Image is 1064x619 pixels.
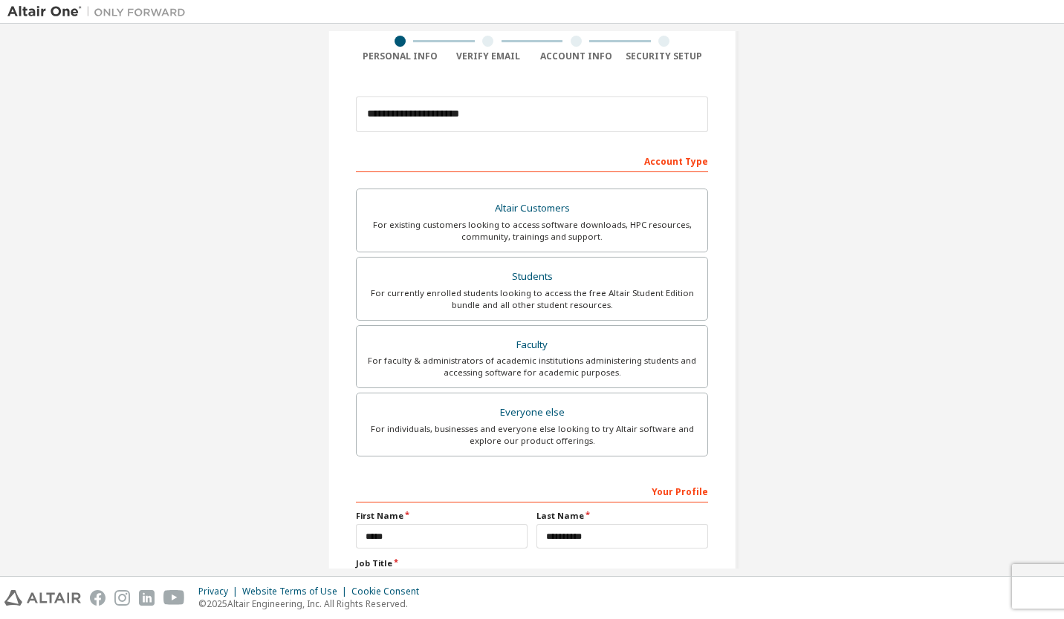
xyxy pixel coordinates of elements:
[139,590,155,606] img: linkedin.svg
[536,510,708,522] label: Last Name
[366,402,698,423] div: Everyone else
[356,557,708,569] label: Job Title
[4,590,81,606] img: altair_logo.svg
[532,50,620,62] div: Account Info
[366,266,698,287] div: Students
[366,355,698,379] div: For faculty & administrators of academic institutions administering students and accessing softwa...
[198,586,242,597] div: Privacy
[198,597,428,610] p: © 2025 Altair Engineering, Inc. All Rights Reserved.
[366,287,698,311] div: For currently enrolled students looking to access the free Altair Student Edition bundle and all ...
[356,148,708,172] div: Account Type
[356,479,708,502] div: Your Profile
[620,50,709,62] div: Security Setup
[90,590,106,606] img: facebook.svg
[7,4,193,19] img: Altair One
[356,50,444,62] div: Personal Info
[366,423,698,447] div: For individuals, businesses and everyone else looking to try Altair software and explore our prod...
[366,219,698,243] div: For existing customers looking to access software downloads, HPC resources, community, trainings ...
[242,586,351,597] div: Website Terms of Use
[356,510,528,522] label: First Name
[114,590,130,606] img: instagram.svg
[366,335,698,356] div: Faculty
[366,198,698,219] div: Altair Customers
[351,586,428,597] div: Cookie Consent
[163,590,185,606] img: youtube.svg
[444,50,533,62] div: Verify Email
